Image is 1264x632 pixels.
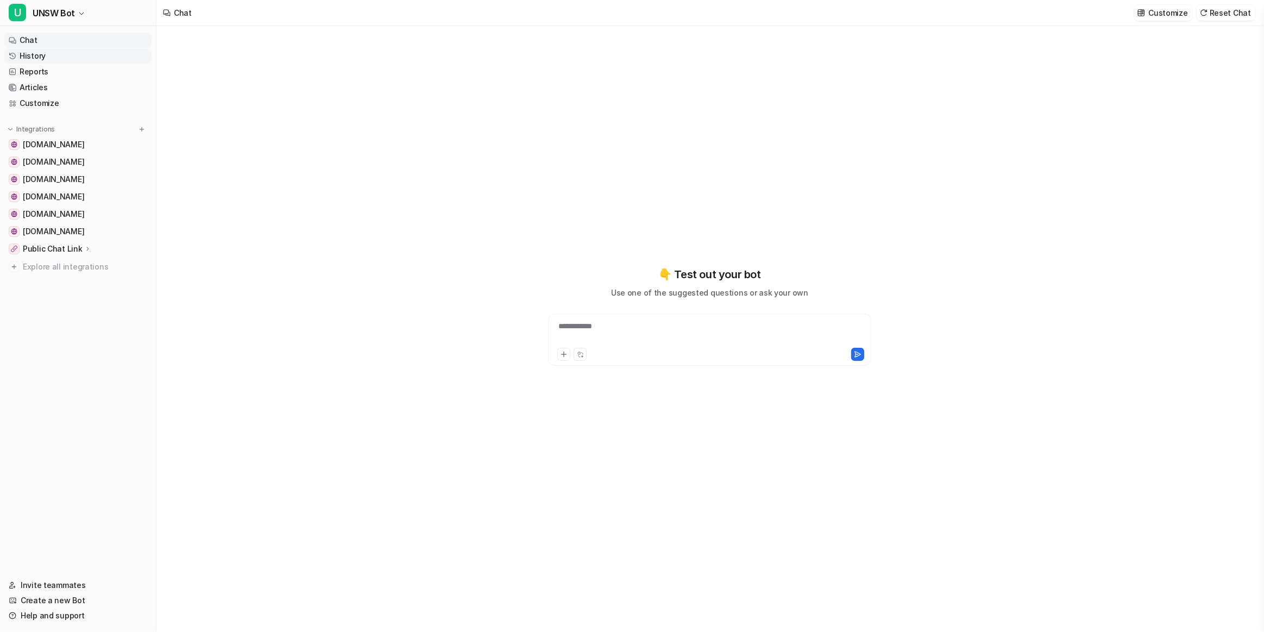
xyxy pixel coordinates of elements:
[23,139,84,150] span: [DOMAIN_NAME]
[11,193,17,200] img: www.handbook.unsw.edu.au
[4,189,152,204] a: www.handbook.unsw.edu.au[DOMAIN_NAME]
[11,141,17,148] img: iam.unsw.edu.au
[33,5,75,21] span: UNSW Bot
[611,287,808,298] p: Use one of the suggested questions or ask your own
[4,224,152,239] a: studyonline.unsw.edu.au[DOMAIN_NAME]
[23,157,84,167] span: [DOMAIN_NAME]
[23,243,83,254] p: Public Chat Link
[23,258,147,276] span: Explore all integrations
[4,593,152,608] a: Create a new Bot
[4,33,152,48] a: Chat
[4,608,152,623] a: Help and support
[174,7,192,18] div: Chat
[16,125,55,134] p: Integrations
[7,126,14,133] img: expand menu
[11,159,17,165] img: www.unsw.edu.au
[23,209,84,220] span: [DOMAIN_NAME]
[4,172,152,187] a: www.student.unsw.edu.au[DOMAIN_NAME]
[1137,9,1145,17] img: customize
[4,48,152,64] a: History
[4,137,152,152] a: iam.unsw.edu.au[DOMAIN_NAME]
[658,266,760,283] p: 👇 Test out your bot
[4,124,58,135] button: Integrations
[4,259,152,274] a: Explore all integrations
[11,176,17,183] img: www.student.unsw.edu.au
[11,246,17,252] img: Public Chat Link
[4,64,152,79] a: Reports
[4,154,152,170] a: www.unsw.edu.au[DOMAIN_NAME]
[9,4,26,21] span: U
[23,191,84,202] span: [DOMAIN_NAME]
[1197,5,1255,21] button: Reset Chat
[4,96,152,111] a: Customize
[11,228,17,235] img: studyonline.unsw.edu.au
[4,80,152,95] a: Articles
[9,261,20,272] img: explore all integrations
[11,211,17,217] img: www.library.unsw.edu.au
[1148,7,1187,18] p: Customize
[4,207,152,222] a: www.library.unsw.edu.au[DOMAIN_NAME]
[1200,9,1208,17] img: reset
[1134,5,1192,21] button: Customize
[23,226,84,237] span: [DOMAIN_NAME]
[4,578,152,593] a: Invite teammates
[138,126,146,133] img: menu_add.svg
[23,174,84,185] span: [DOMAIN_NAME]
